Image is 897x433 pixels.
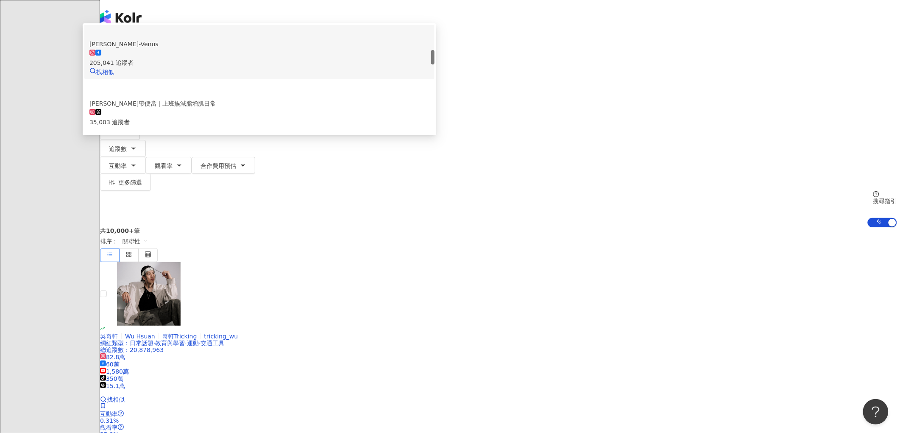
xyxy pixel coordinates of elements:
span: 追蹤數 [109,145,127,152]
a: 找相似 [100,396,125,403]
div: 共 筆 [100,227,897,234]
button: 更多篩選 [100,174,151,191]
img: KOL Avatar [117,262,181,326]
div: 網紅類型 ： [100,340,897,346]
span: 觀看率 [155,162,173,169]
span: tricking_wu [204,333,238,340]
span: 吳奇軒 [100,333,118,340]
span: 350萬 [100,375,123,382]
span: 15.1萬 [100,383,125,389]
span: 10,000+ [106,227,134,234]
div: 0.31% [100,417,897,424]
span: 找相似 [96,69,114,75]
button: 互動率 [100,157,146,174]
span: 互動率 [109,162,127,169]
button: 合作費用預估 [192,157,255,174]
iframe: Help Scout Beacon - Open [863,399,889,425]
img: logo [100,10,142,25]
div: [PERSON_NAME]帶便當｜上班族減脂增肌日常 [89,99,429,108]
span: 互動率 [100,411,118,417]
div: 總追蹤數 ： 20,878,963 [100,346,897,353]
div: 205,041 追蹤者 [89,58,429,67]
span: 更多篩選 [118,179,142,186]
span: 觀看率 [100,424,118,431]
span: · [153,340,155,346]
span: question-circle [873,191,879,197]
div: 台灣 [100,57,897,64]
span: question-circle [118,424,124,430]
img: KOL Avatar [89,22,106,39]
span: · [185,340,187,346]
div: 搜尋指引 [873,198,897,204]
span: 關聯性 [123,235,148,248]
span: · [199,340,201,346]
button: 觀看率 [146,157,192,174]
span: 1,580萬 [100,368,129,375]
span: 合作費用預估 [201,162,236,169]
button: 追蹤數 [100,140,146,157]
div: 排序： [100,234,897,249]
div: [PERSON_NAME]-Venus [89,39,429,49]
span: 找相似 [107,396,125,403]
div: 35,003 追蹤者 [89,117,429,127]
span: Wu Hsuan [125,333,155,340]
span: 運動 [187,340,199,346]
span: 教育與學習 [155,340,185,346]
span: 奇軒Tricking [162,333,197,340]
span: question-circle [118,411,124,416]
span: 60萬 [100,361,120,368]
span: 82.8萬 [100,354,125,360]
span: 交通工具 [201,340,224,346]
a: 找相似 [89,69,114,75]
span: 日常話題 [130,340,153,346]
img: KOL Avatar [89,82,106,99]
img: KOL Avatar [89,132,106,149]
